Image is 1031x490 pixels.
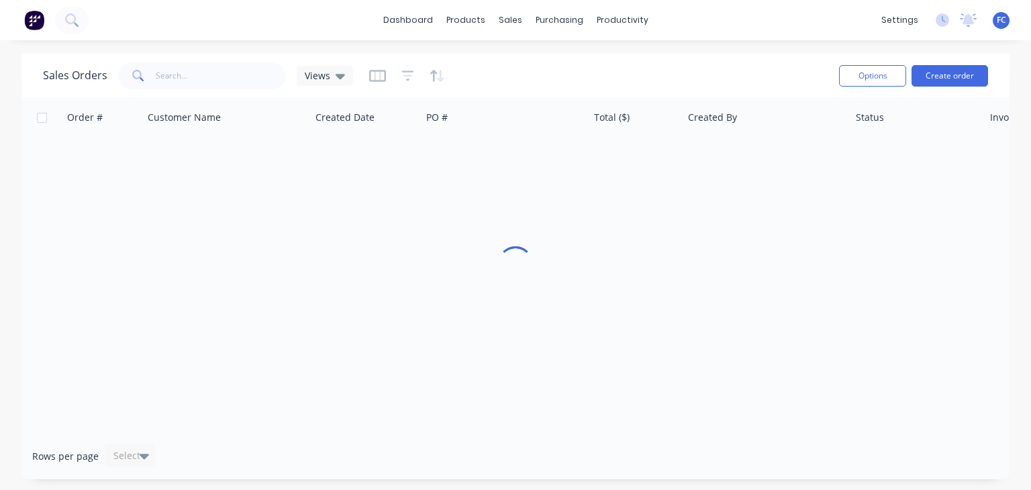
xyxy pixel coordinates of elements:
button: Create order [912,65,988,87]
a: dashboard [377,10,440,30]
div: Order # [67,111,103,124]
div: Created Date [315,111,375,124]
span: Views [305,68,330,83]
div: products [440,10,492,30]
span: Rows per page [32,450,99,463]
input: Search... [156,62,287,89]
div: Created By [688,111,737,124]
h1: Sales Orders [43,69,107,82]
div: Select... [113,449,148,462]
div: purchasing [529,10,590,30]
div: Status [856,111,884,124]
div: Customer Name [148,111,221,124]
div: Total ($) [594,111,630,124]
img: Factory [24,10,44,30]
button: Options [839,65,906,87]
div: sales [492,10,529,30]
div: productivity [590,10,655,30]
div: settings [875,10,925,30]
span: FC [997,14,1006,26]
div: PO # [426,111,448,124]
